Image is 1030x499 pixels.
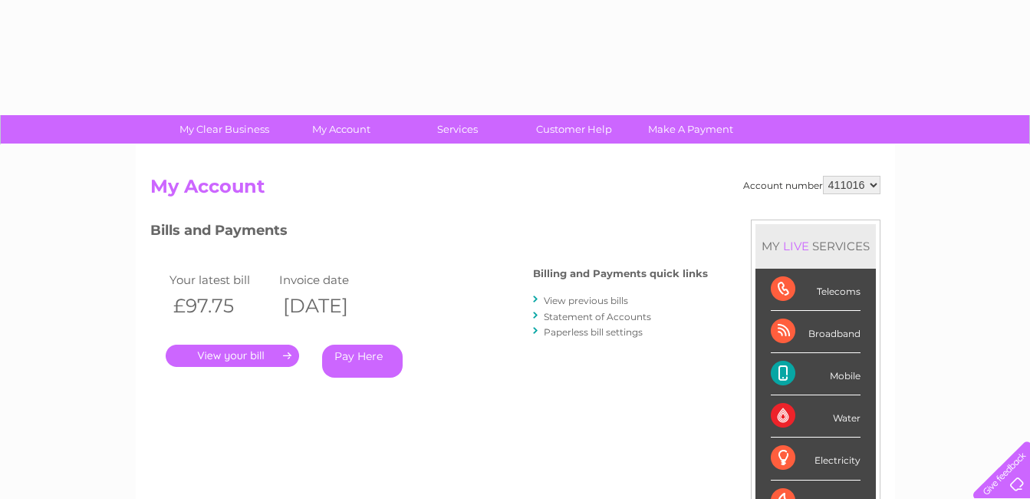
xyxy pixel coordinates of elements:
h2: My Account [150,176,880,205]
div: Water [771,395,861,438]
a: Services [394,115,521,144]
th: £97.75 [166,290,276,322]
a: My Clear Business [161,115,288,144]
a: Paperless bill settings [544,326,643,338]
a: Statement of Accounts [544,311,651,322]
td: Invoice date [275,269,386,290]
a: Customer Help [511,115,637,144]
div: Account number [743,176,880,194]
td: Your latest bill [166,269,276,290]
h4: Billing and Payments quick links [533,268,708,279]
div: LIVE [780,239,812,253]
div: Mobile [771,353,861,395]
div: Electricity [771,438,861,480]
a: My Account [278,115,404,144]
a: . [166,345,299,367]
a: Pay Here [322,345,403,378]
div: Telecoms [771,269,861,311]
a: View previous bills [544,295,628,306]
th: [DATE] [275,290,386,322]
h3: Bills and Payments [150,220,708,246]
div: MY SERVICES [755,224,876,268]
div: Broadband [771,311,861,353]
a: Make A Payment [627,115,754,144]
